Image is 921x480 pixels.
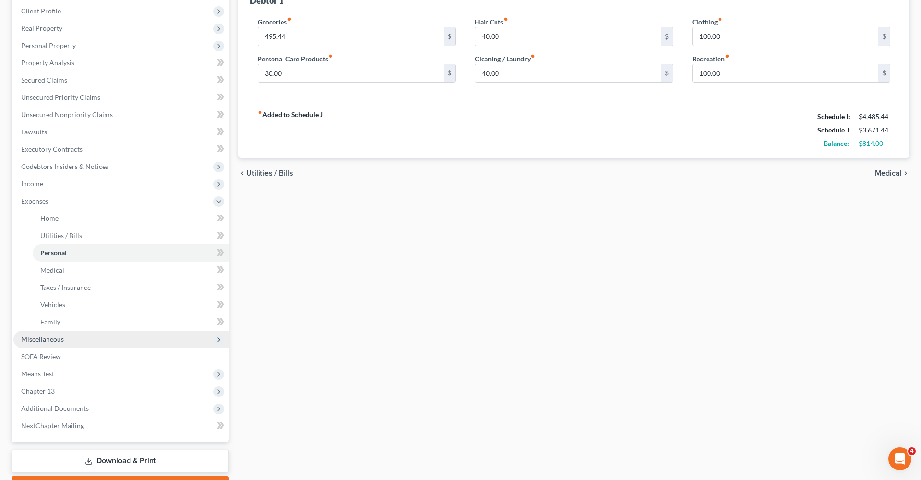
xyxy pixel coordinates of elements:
[859,139,890,148] div: $814.00
[21,76,67,84] span: Secured Claims
[21,180,43,188] span: Income
[40,318,60,326] span: Family
[693,27,878,46] input: --
[13,417,229,434] a: NextChapter Mailing
[21,335,64,343] span: Miscellaneous
[21,352,61,360] span: SOFA Review
[878,27,890,46] div: $
[246,169,293,177] span: Utilities / Bills
[21,59,74,67] span: Property Analysis
[475,54,535,64] label: Cleaning / Laundry
[21,370,54,378] span: Means Test
[13,106,229,123] a: Unsecured Nonpriority Claims
[444,27,455,46] div: $
[661,27,673,46] div: $
[875,169,909,177] button: Medical chevron_right
[817,126,851,134] strong: Schedule J:
[12,450,229,472] a: Download & Print
[33,279,229,296] a: Taxes / Insurance
[475,64,661,83] input: --
[908,447,916,455] span: 4
[21,24,62,32] span: Real Property
[21,7,61,15] span: Client Profile
[40,266,64,274] span: Medical
[258,110,262,115] i: fiber_manual_record
[258,110,323,150] strong: Added to Schedule J
[40,249,67,257] span: Personal
[21,197,48,205] span: Expenses
[824,139,849,147] strong: Balance:
[238,169,246,177] i: chevron_left
[40,231,82,240] span: Utilities / Bills
[859,112,890,121] div: $4,485.44
[21,162,108,170] span: Codebtors Insiders & Notices
[13,72,229,89] a: Secured Claims
[692,54,730,64] label: Recreation
[21,421,84,430] span: NextChapter Mailing
[13,123,229,141] a: Lawsuits
[33,210,229,227] a: Home
[693,64,878,83] input: --
[40,283,91,291] span: Taxes / Insurance
[40,214,59,222] span: Home
[21,93,100,101] span: Unsecured Priority Claims
[258,54,333,64] label: Personal Care Products
[888,447,911,470] iframe: Intercom live chat
[725,54,730,59] i: fiber_manual_record
[33,244,229,262] a: Personal
[817,112,850,120] strong: Schedule I:
[859,125,890,135] div: $3,671.44
[21,387,55,395] span: Chapter 13
[238,169,293,177] button: chevron_left Utilities / Bills
[33,313,229,331] a: Family
[258,64,444,83] input: --
[287,17,292,22] i: fiber_manual_record
[21,128,47,136] span: Lawsuits
[503,17,508,22] i: fiber_manual_record
[258,17,292,27] label: Groceries
[875,169,902,177] span: Medical
[661,64,673,83] div: $
[21,110,113,119] span: Unsecured Nonpriority Claims
[21,145,83,153] span: Executory Contracts
[902,169,909,177] i: chevron_right
[692,17,722,27] label: Clothing
[475,17,508,27] label: Hair Cuts
[33,262,229,279] a: Medical
[718,17,722,22] i: fiber_manual_record
[21,404,89,412] span: Additional Documents
[40,300,65,309] span: Vehicles
[258,27,444,46] input: --
[13,54,229,72] a: Property Analysis
[13,348,229,365] a: SOFA Review
[475,27,661,46] input: --
[328,54,333,59] i: fiber_manual_record
[13,141,229,158] a: Executory Contracts
[444,64,455,83] div: $
[33,227,229,244] a: Utilities / Bills
[13,89,229,106] a: Unsecured Priority Claims
[878,64,890,83] div: $
[531,54,535,59] i: fiber_manual_record
[33,296,229,313] a: Vehicles
[21,41,76,49] span: Personal Property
